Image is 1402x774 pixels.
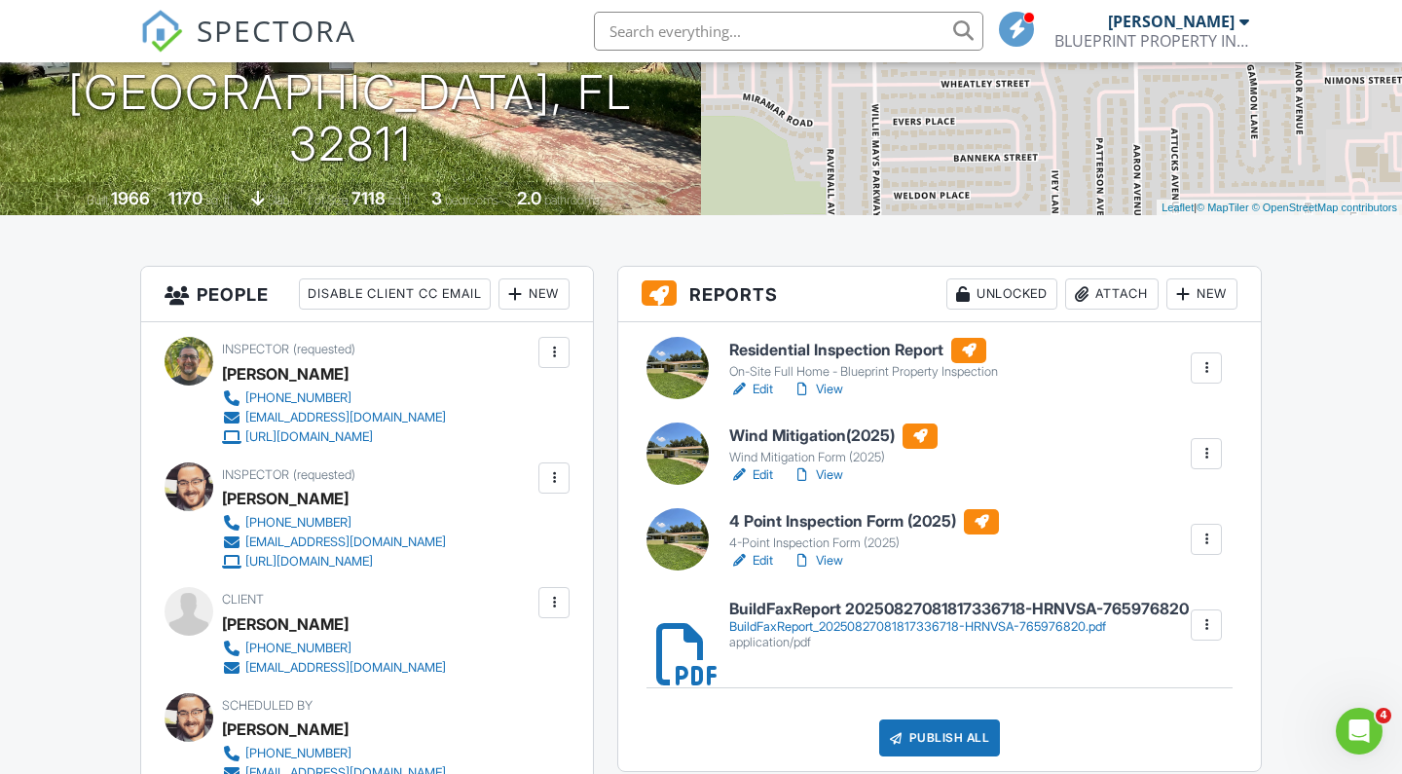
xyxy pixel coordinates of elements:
[729,509,999,552] a: 4 Point Inspection Form (2025) 4-Point Inspection Form (2025)
[388,193,413,207] span: sq.ft.
[308,193,349,207] span: Lot Size
[729,424,938,466] a: Wind Mitigation(2025) Wind Mitigation Form (2025)
[1108,12,1235,31] div: [PERSON_NAME]
[222,715,349,744] div: [PERSON_NAME]
[793,380,843,399] a: View
[729,380,773,399] a: Edit
[1065,278,1159,310] div: Attach
[293,342,355,356] span: (requested)
[729,338,998,381] a: Residential Inspection Report On-Site Full Home - Blueprint Property Inspection
[498,278,570,310] div: New
[222,744,446,763] a: [PHONE_NUMBER]
[222,484,349,513] div: [PERSON_NAME]
[729,535,999,551] div: 4-Point Inspection Form (2025)
[793,551,843,571] a: View
[140,10,183,53] img: The Best Home Inspection Software - Spectora
[445,193,498,207] span: bedrooms
[1252,202,1397,213] a: © OpenStreetMap contributors
[222,552,446,571] a: [URL][DOMAIN_NAME]
[222,427,446,447] a: [URL][DOMAIN_NAME]
[729,509,999,534] h6: 4 Point Inspection Form (2025)
[87,193,108,207] span: Built
[299,278,491,310] div: Disable Client CC Email
[729,601,1189,650] a: BuildFaxReport 20250827081817336718-HRNVSA-765976820 BuildFaxReport_20250827081817336718-HRNVSA-7...
[245,390,351,406] div: [PHONE_NUMBER]
[245,534,446,550] div: [EMAIL_ADDRESS][DOMAIN_NAME]
[517,188,541,208] div: 2.0
[351,188,386,208] div: 7118
[245,554,373,570] div: [URL][DOMAIN_NAME]
[222,533,446,552] a: [EMAIL_ADDRESS][DOMAIN_NAME]
[1197,202,1249,213] a: © MapTiler
[793,465,843,485] a: View
[222,388,446,408] a: [PHONE_NUMBER]
[168,188,203,208] div: 1170
[205,193,233,207] span: sq. ft.
[222,609,349,639] div: [PERSON_NAME]
[245,660,446,676] div: [EMAIL_ADDRESS][DOMAIN_NAME]
[729,424,938,449] h6: Wind Mitigation(2025)
[222,639,446,658] a: [PHONE_NUMBER]
[245,410,446,425] div: [EMAIL_ADDRESS][DOMAIN_NAME]
[222,359,349,388] div: [PERSON_NAME]
[729,465,773,485] a: Edit
[729,619,1189,635] div: BuildFaxReport_20250827081817336718-HRNVSA-765976820.pdf
[729,551,773,571] a: Edit
[1336,708,1383,755] iframe: Intercom live chat
[729,364,998,380] div: On-Site Full Home - Blueprint Property Inspection
[222,408,446,427] a: [EMAIL_ADDRESS][DOMAIN_NAME]
[729,338,998,363] h6: Residential Inspection Report
[618,267,1261,322] h3: Reports
[222,513,446,533] a: [PHONE_NUMBER]
[293,467,355,482] span: (requested)
[729,635,1189,650] div: application/pdf
[141,267,593,322] h3: People
[140,26,356,67] a: SPECTORA
[431,188,442,208] div: 3
[222,658,446,678] a: [EMAIL_ADDRESS][DOMAIN_NAME]
[544,193,600,207] span: bathrooms
[111,188,150,208] div: 1966
[222,467,289,482] span: Inspector
[245,515,351,531] div: [PHONE_NUMBER]
[946,278,1057,310] div: Unlocked
[245,746,351,761] div: [PHONE_NUMBER]
[1162,202,1194,213] a: Leaflet
[268,193,289,207] span: slab
[879,719,1001,756] div: Publish All
[1376,708,1391,723] span: 4
[1157,200,1402,216] div: |
[1054,31,1249,51] div: BLUEPRINT PROPERTY INSPECTIONS
[197,10,356,51] span: SPECTORA
[1166,278,1237,310] div: New
[729,601,1189,618] h6: BuildFaxReport 20250827081817336718-HRNVSA-765976820
[222,698,313,713] span: Scheduled By
[245,429,373,445] div: [URL][DOMAIN_NAME]
[245,641,351,656] div: [PHONE_NUMBER]
[729,450,938,465] div: Wind Mitigation Form (2025)
[222,342,289,356] span: Inspector
[222,592,264,607] span: Client
[594,12,983,51] input: Search everything...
